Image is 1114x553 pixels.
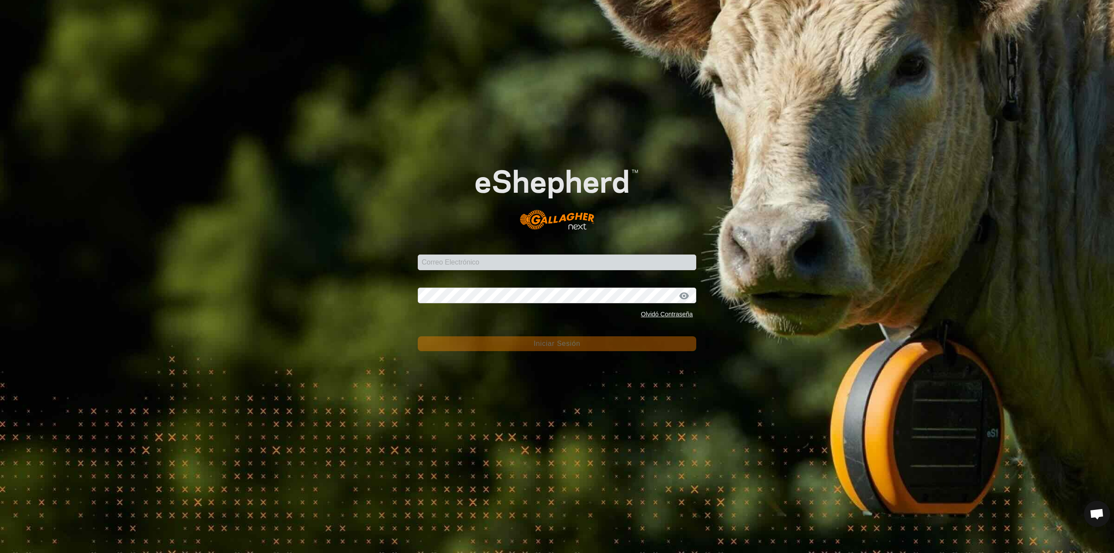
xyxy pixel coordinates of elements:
img: Logo de eShepherd [446,146,668,241]
span: Iniciar Sesión [534,340,580,347]
input: Correo Electrónico [418,255,696,270]
div: Chat abierto [1084,501,1110,527]
button: Iniciar Sesión [418,336,696,351]
a: Olvidó Contraseña [641,311,693,318]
